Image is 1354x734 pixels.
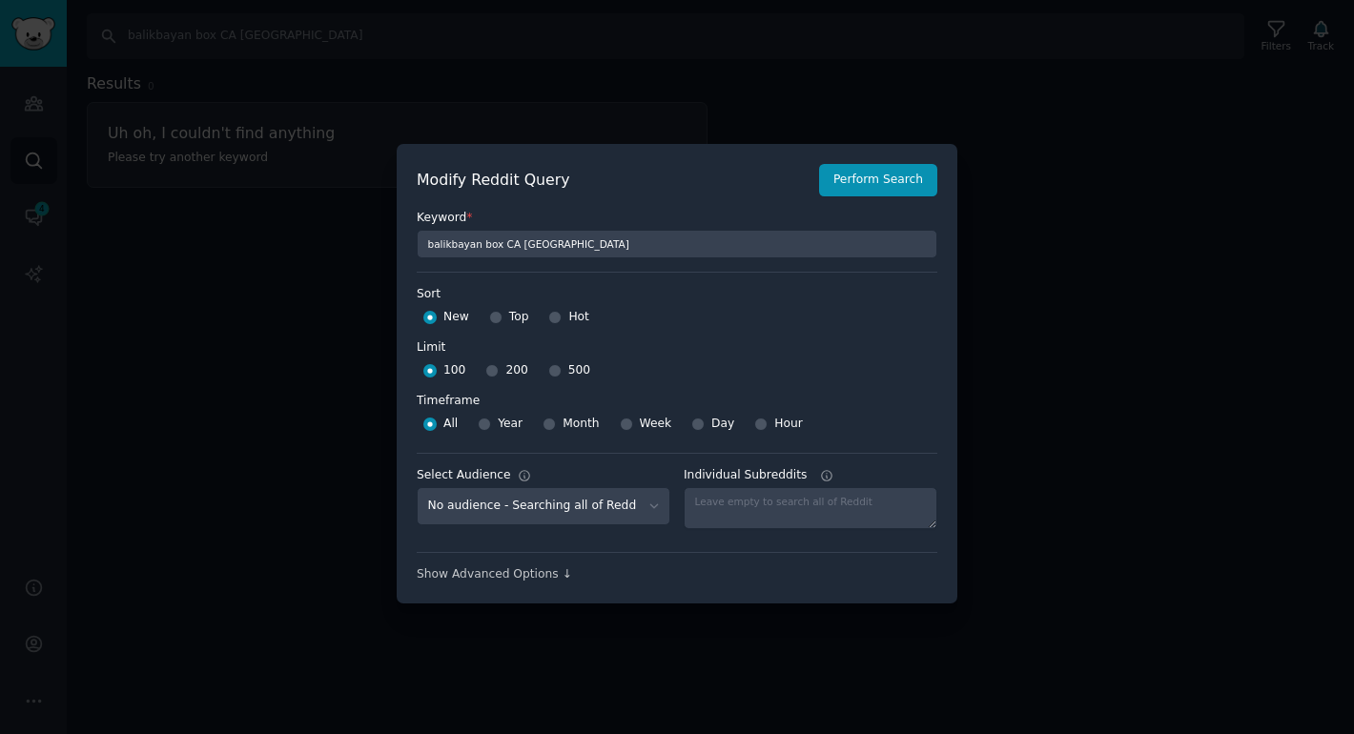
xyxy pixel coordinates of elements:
span: 200 [505,362,527,379]
span: All [443,416,458,433]
div: Select Audience [417,467,511,484]
span: Week [640,416,672,433]
label: Keyword [417,210,937,227]
span: 500 [568,362,590,379]
label: Sort [417,286,937,303]
input: Keyword to search on Reddit [417,230,937,258]
div: Show Advanced Options ↓ [417,566,937,583]
button: Perform Search [819,164,937,196]
div: Limit [417,339,445,357]
label: Timeframe [417,386,937,410]
span: Month [563,416,599,433]
span: Top [509,309,529,326]
span: Hot [568,309,589,326]
span: New [443,309,469,326]
label: Individual Subreddits [684,467,937,484]
span: Day [711,416,734,433]
h2: Modify Reddit Query [417,169,809,193]
span: Year [498,416,523,433]
span: Hour [774,416,803,433]
span: 100 [443,362,465,379]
